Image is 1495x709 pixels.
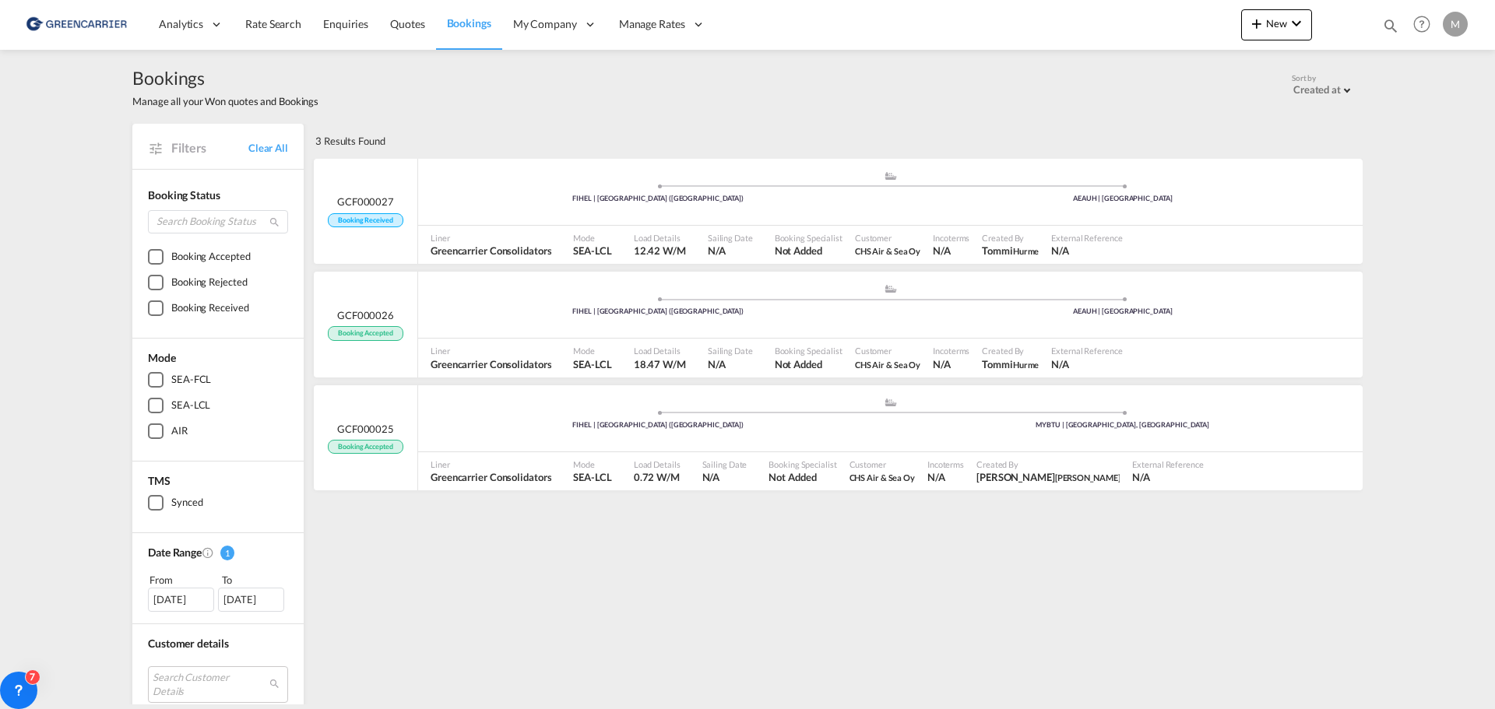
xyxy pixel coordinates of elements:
span: Sailing Date [708,232,753,244]
div: N/A [933,244,951,258]
span: Jonas Willman [976,470,1120,484]
span: Booking Accepted [328,440,403,455]
span: SEA-LCL [573,470,611,484]
span: TMS [148,474,171,487]
div: 3 Results Found [315,124,385,158]
span: Mode [148,351,176,364]
span: Greencarrier Consolidators [431,470,551,484]
span: SEA-LCL [573,357,611,371]
div: AEAUH | [GEOGRAPHIC_DATA] [891,194,1356,204]
md-icon: assets/icons/custom/ship-fill.svg [881,172,900,180]
md-icon: assets/icons/custom/ship-fill.svg [881,398,900,406]
span: External Reference [1051,232,1122,244]
span: Hurme [1013,246,1039,256]
div: Booking Status [148,188,288,203]
span: Manage Rates [619,16,685,32]
span: 18.47 W/M [634,358,686,370]
div: Booking Rejected [171,275,247,290]
span: 0.72 W/M [634,471,680,483]
div: FIHEL | [GEOGRAPHIC_DATA] ([GEOGRAPHIC_DATA]) [426,307,891,317]
div: AIR [171,423,188,439]
span: CHS Air & Sea Oy [850,470,915,484]
span: Mode [573,458,611,470]
div: Customer details [148,636,288,651]
div: icon-magnify [1382,17,1399,40]
span: Bookings [132,65,318,90]
span: CHS Air & Sea Oy [855,246,920,256]
span: N/A [1132,470,1203,484]
span: External Reference [1132,458,1203,470]
div: N/A [927,470,945,484]
span: Not Added [769,470,836,484]
span: 1 [220,546,234,560]
a: Clear All [248,141,288,155]
span: Hurme [1013,360,1039,370]
md-icon: icon-magnify [269,216,280,228]
img: 176147708aff11ef8735f72d97dca5a8.png [23,7,128,42]
div: [DATE] [218,588,284,611]
span: Incoterms [933,232,969,244]
span: Mode [573,232,611,244]
span: GCF000026 [337,308,394,322]
span: Analytics [159,16,203,32]
div: AEAUH | [GEOGRAPHIC_DATA] [891,307,1356,317]
span: Created By [982,345,1039,356]
span: Liner [431,458,551,470]
span: External Reference [1051,345,1122,356]
span: N/A [1051,357,1122,371]
span: Help [1409,11,1435,37]
span: Rate Search [245,17,301,30]
span: N/A [708,244,753,258]
div: N/A [933,357,951,371]
span: Customer [850,458,915,470]
span: Sailing Date [702,458,747,470]
span: Booking Specialist [769,458,836,470]
span: Load Details [634,232,686,244]
span: Greencarrier Consolidators [431,244,551,258]
span: Load Details [634,345,686,356]
div: GCF000027 Booking Received assets/icons/custom/ship-fill.svgassets/icons/custom/roll-o-plane.svgP... [314,159,1363,265]
span: Enquiries [323,17,368,30]
span: Tommi Hurme [982,244,1039,258]
span: Booking Specialist [775,345,842,356]
span: Not Added [775,244,842,258]
div: M [1443,12,1468,37]
div: FIHEL | [GEOGRAPHIC_DATA] ([GEOGRAPHIC_DATA]) [426,420,891,430]
span: Customer [855,345,920,356]
span: Incoterms [927,458,964,470]
span: Mode [573,345,611,356]
span: Quotes [390,17,424,30]
span: [PERSON_NAME] [1055,472,1120,483]
md-checkbox: AIR [148,423,288,439]
div: SEA-LCL [171,398,210,413]
span: Not Added [775,357,842,371]
span: Customer [855,232,920,244]
span: From To [DATE][DATE] [148,572,288,611]
div: To [220,572,289,588]
span: SEA-LCL [573,244,611,258]
div: MYBTU | [GEOGRAPHIC_DATA], [GEOGRAPHIC_DATA] [891,420,1356,430]
span: Booking Status [148,188,220,202]
span: Tommi Hurme [982,357,1039,371]
div: GCF000025 Booking Accepted assets/icons/custom/ship-fill.svgassets/icons/custom/roll-o-plane.svgP... [314,385,1363,491]
span: Booking Specialist [775,232,842,244]
div: [DATE] [148,588,214,611]
span: CHS Air & Sea Oy [855,244,920,258]
span: Greencarrier Consolidators [431,357,551,371]
span: Booking Accepted [328,326,403,341]
md-checkbox: SEA-LCL [148,398,288,413]
div: Synced [171,495,202,511]
div: GCF000026 Booking Accepted assets/icons/custom/ship-fill.svgassets/icons/custom/roll-o-plane.svgP... [314,272,1363,377]
span: 12.42 W/M [634,244,686,257]
span: Created By [982,232,1039,244]
div: FIHEL | [GEOGRAPHIC_DATA] ([GEOGRAPHIC_DATA]) [426,194,891,204]
span: Sort by [1292,72,1316,83]
div: From [148,572,216,588]
span: N/A [702,470,747,484]
span: Date Range [148,546,202,559]
md-icon: icon-magnify [1382,17,1399,34]
span: Load Details [634,458,681,470]
button: icon-plus 400-fgNewicon-chevron-down [1241,9,1312,40]
div: Help [1409,11,1443,39]
span: Filters [171,139,248,156]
